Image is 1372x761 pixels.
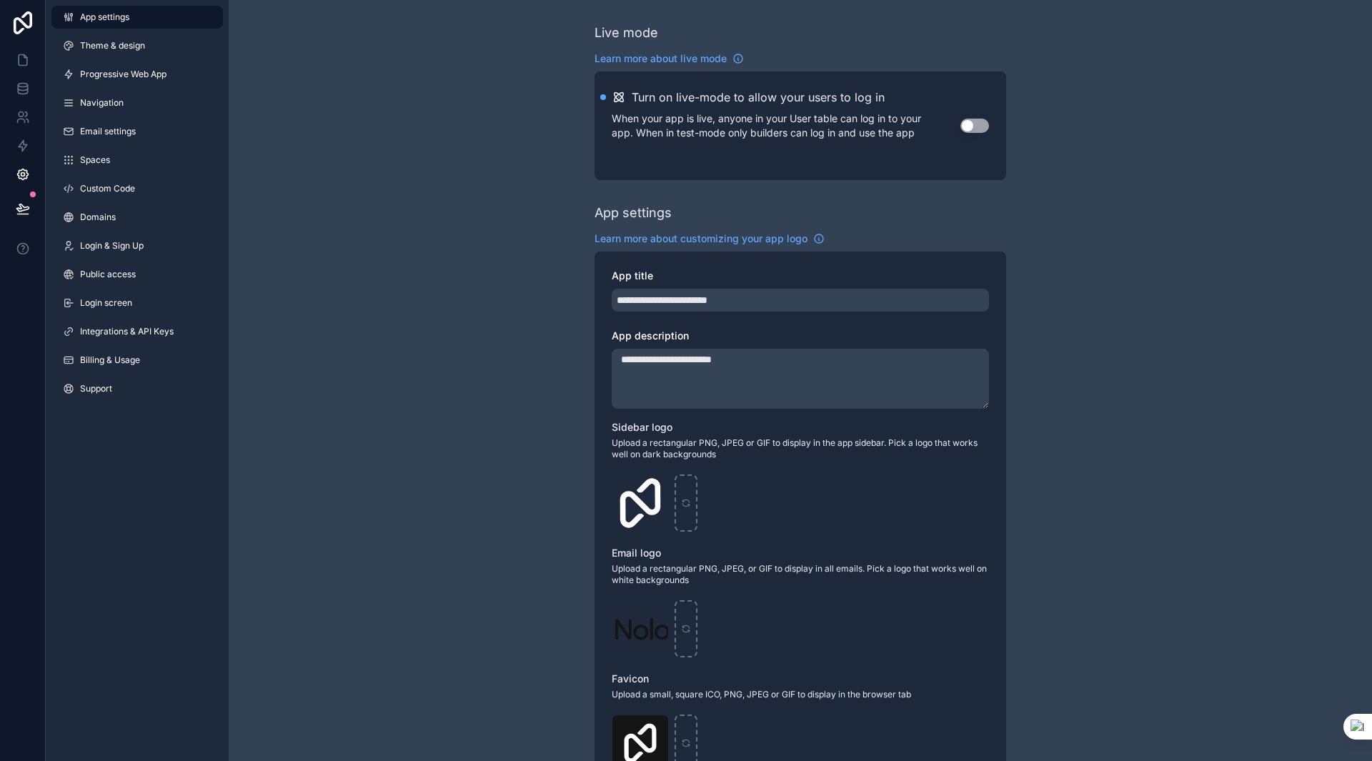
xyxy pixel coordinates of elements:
div: Live mode [595,23,658,43]
a: Billing & Usage [51,349,223,372]
a: Progressive Web App [51,63,223,86]
span: Favicon [612,672,649,685]
a: Support [51,377,223,400]
span: Upload a rectangular PNG, JPEG or GIF to display in the app sidebar. Pick a logo that works well ... [612,437,989,460]
a: Spaces [51,149,223,171]
a: Login screen [51,292,223,314]
span: Billing & Usage [80,354,140,366]
span: Domains [80,212,116,223]
h2: Turn on live-mode to allow your users to log in [632,89,885,106]
a: Integrations & API Keys [51,320,223,343]
span: App settings [80,11,129,23]
span: Sidebar logo [612,421,672,433]
div: App settings [595,203,672,223]
p: When your app is live, anyone in your User table can log in to your app. When in test-mode only b... [612,111,960,140]
a: Navigation [51,91,223,114]
span: Navigation [80,97,124,109]
a: Theme & design [51,34,223,57]
span: Login screen [80,297,132,309]
span: Email settings [80,126,136,137]
a: Public access [51,263,223,286]
span: Learn more about live mode [595,51,727,66]
span: Theme & design [80,40,145,51]
span: Email logo [612,547,661,559]
span: Upload a rectangular PNG, JPEG, or GIF to display in all emails. Pick a logo that works well on w... [612,563,989,586]
span: App title [612,269,653,282]
span: Spaces [80,154,110,166]
span: Integrations & API Keys [80,326,174,337]
span: Login & Sign Up [80,240,144,252]
span: Progressive Web App [80,69,166,80]
a: Custom Code [51,177,223,200]
span: Support [80,383,112,394]
a: Learn more about customizing your app logo [595,232,825,246]
span: Custom Code [80,183,135,194]
span: Upload a small, square ICO, PNG, JPEG or GIF to display in the browser tab [612,689,989,700]
a: Learn more about live mode [595,51,744,66]
span: App description [612,329,689,342]
a: Login & Sign Up [51,234,223,257]
a: Email settings [51,120,223,143]
a: Domains [51,206,223,229]
span: Learn more about customizing your app logo [595,232,807,246]
a: App settings [51,6,223,29]
span: Public access [80,269,136,280]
